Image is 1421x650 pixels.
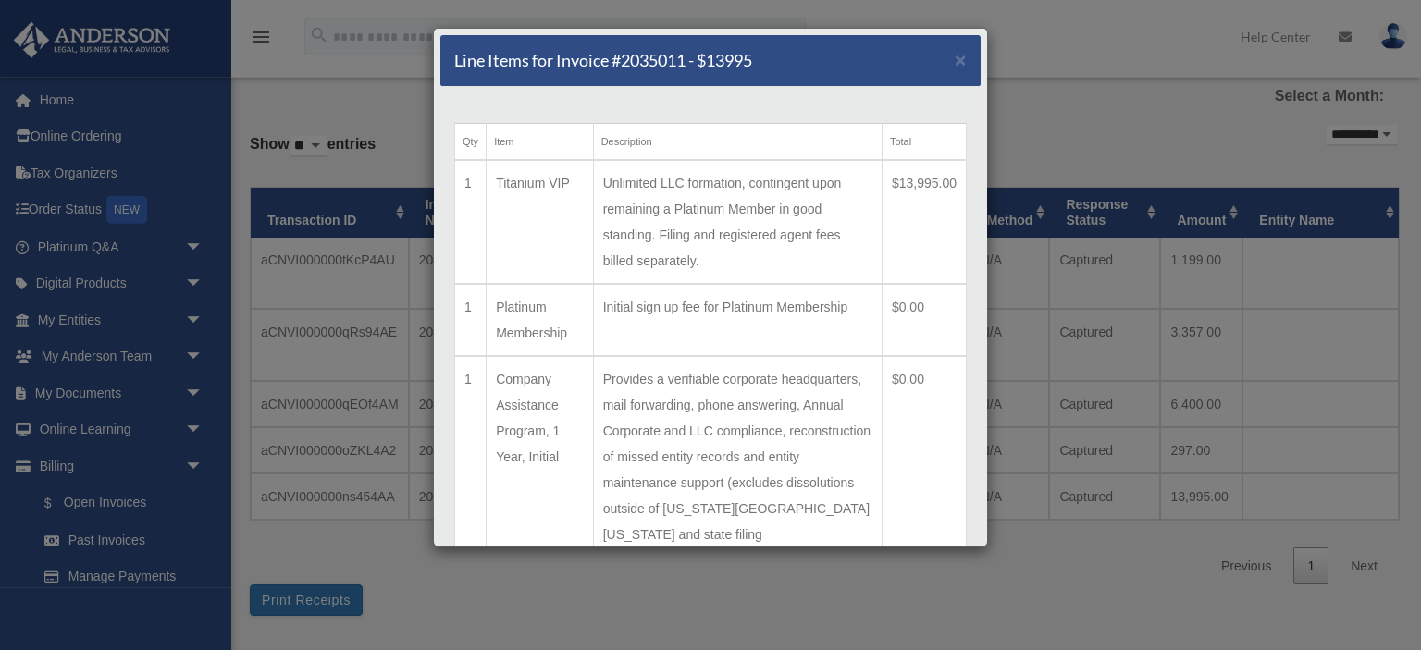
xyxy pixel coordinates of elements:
h5: Line Items for Invoice #2035011 - $13995 [454,49,752,72]
td: Company Assistance Program, 1 Year, Initial [487,356,594,558]
td: 1 [455,284,487,356]
th: Description [593,124,882,161]
th: Item [487,124,594,161]
td: 1 [455,160,487,284]
span: × [955,49,967,70]
th: Total [882,124,966,161]
td: Titanium VIP [487,160,594,284]
td: $0.00 [882,356,966,558]
td: 1 [455,356,487,558]
td: Provides a verifiable corporate headquarters, mail forwarding, phone answering, Annual Corporate ... [593,356,882,558]
td: Unlimited LLC formation, contingent upon remaining a Platinum Member in good standing. Filing and... [593,160,882,284]
button: Close [955,50,967,69]
td: $13,995.00 [882,160,966,284]
td: Initial sign up fee for Platinum Membership [593,284,882,356]
td: $0.00 [882,284,966,356]
th: Qty [455,124,487,161]
td: Platinum Membership [487,284,594,356]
